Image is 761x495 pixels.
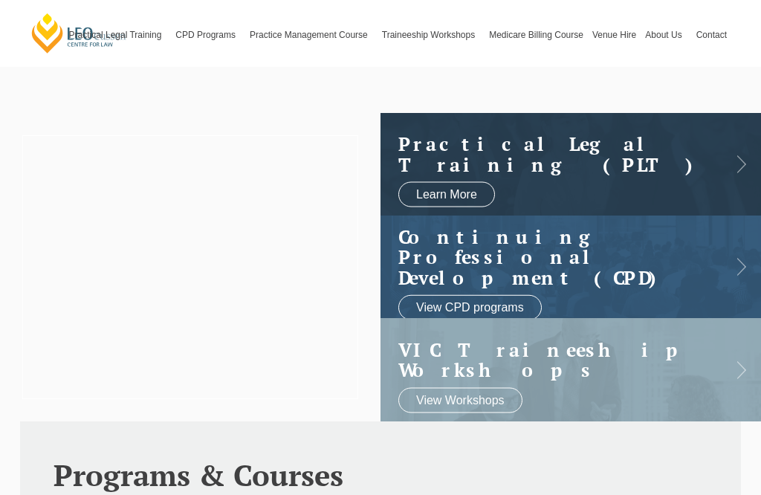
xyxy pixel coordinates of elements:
a: Medicare Billing Course [485,3,588,67]
a: Practical LegalTraining (PLT) [398,134,719,175]
a: Practical Legal Training [65,3,172,67]
a: View CPD programs [398,295,542,320]
h2: Continuing Professional Development (CPD) [398,226,719,288]
a: [PERSON_NAME] Centre for Law [30,12,129,54]
a: CPD Programs [171,3,245,67]
a: Learn More [398,182,495,207]
a: Practice Management Course [245,3,378,67]
a: View Workshops [398,387,522,412]
a: VIC Traineeship Workshops [398,339,719,380]
h2: Practical Legal Training (PLT) [398,134,719,175]
h2: Programs & Courses [54,459,707,491]
a: About Us [641,3,691,67]
a: Venue Hire [588,3,641,67]
a: Traineeship Workshops [378,3,485,67]
a: Contact [692,3,731,67]
a: Continuing ProfessionalDevelopment (CPD) [398,226,719,288]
